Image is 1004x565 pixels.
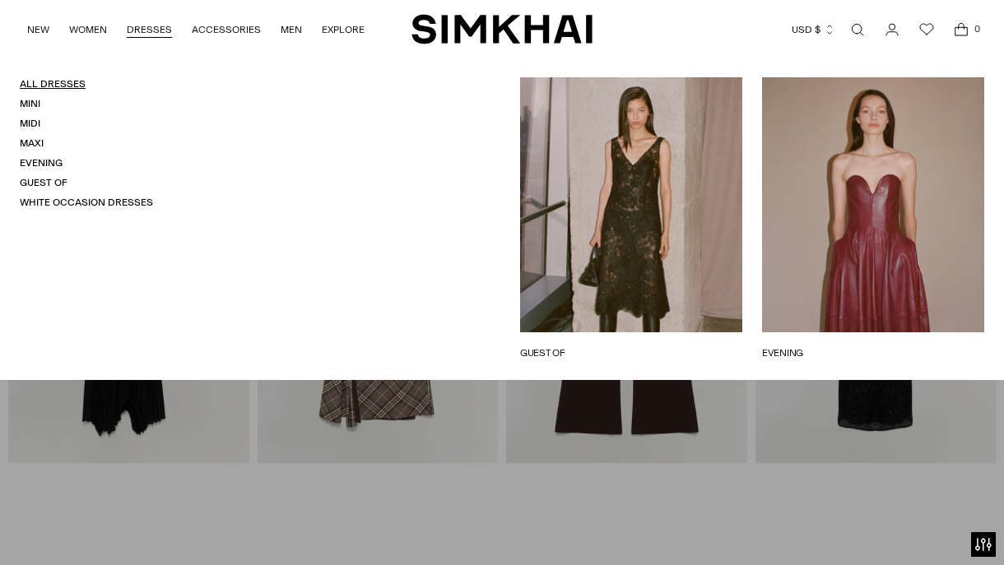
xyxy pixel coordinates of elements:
a: SIMKHAI [411,13,593,45]
a: Wishlist [910,13,943,46]
span: 0 [969,21,984,36]
a: DRESSES [127,12,172,48]
a: Open cart modal [945,13,978,46]
a: ACCESSORIES [192,12,261,48]
button: USD $ [792,12,835,48]
a: Go to the account page [876,13,909,46]
a: MEN [281,12,302,48]
a: Open search modal [841,13,874,46]
a: WOMEN [69,12,107,48]
a: EXPLORE [322,12,365,48]
a: NEW [27,12,49,48]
